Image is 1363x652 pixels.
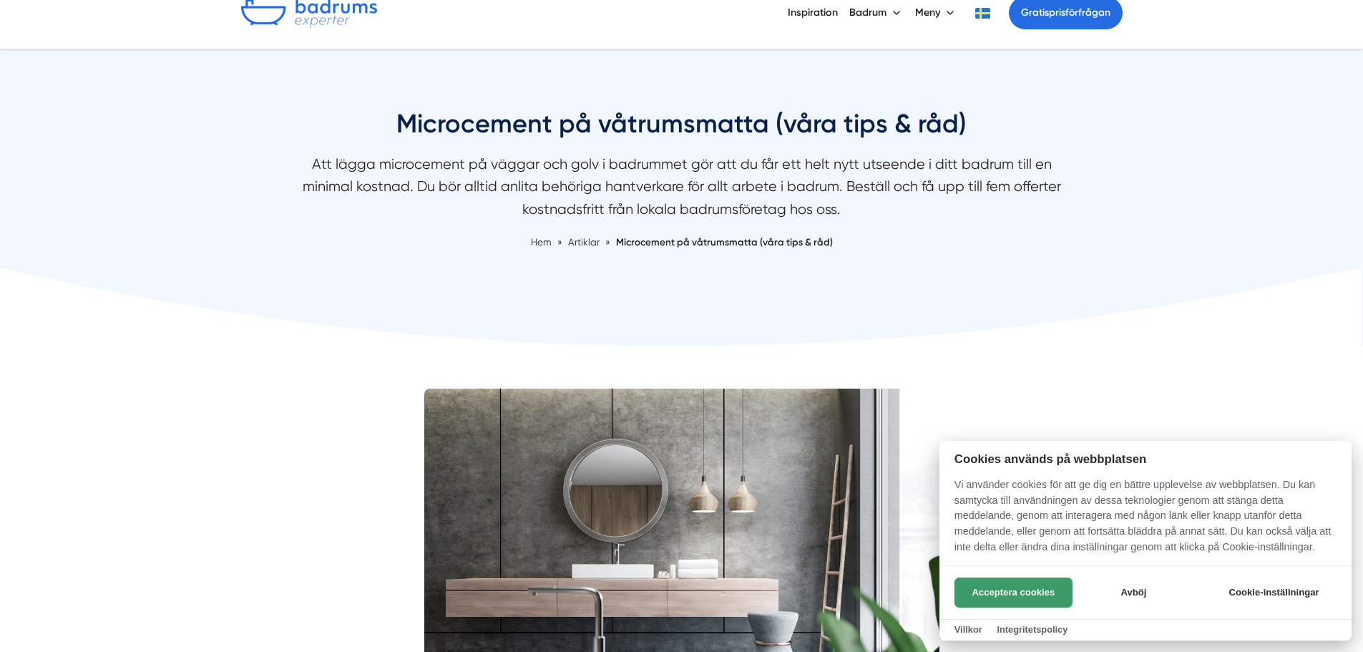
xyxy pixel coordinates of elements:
button: Acceptera cookies [954,578,1073,608]
h2: Cookies används på webbplatsen [939,452,1352,466]
p: Vi använder cookies för att ge dig en bättre upplevelse av webbplatsen. Du kan samtycka till anvä... [939,477,1352,565]
a: Integritetspolicy [997,624,1068,635]
button: Cookie-inställningar [1211,578,1337,608]
a: Villkor [954,624,982,635]
button: Avböj [1077,578,1191,608]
